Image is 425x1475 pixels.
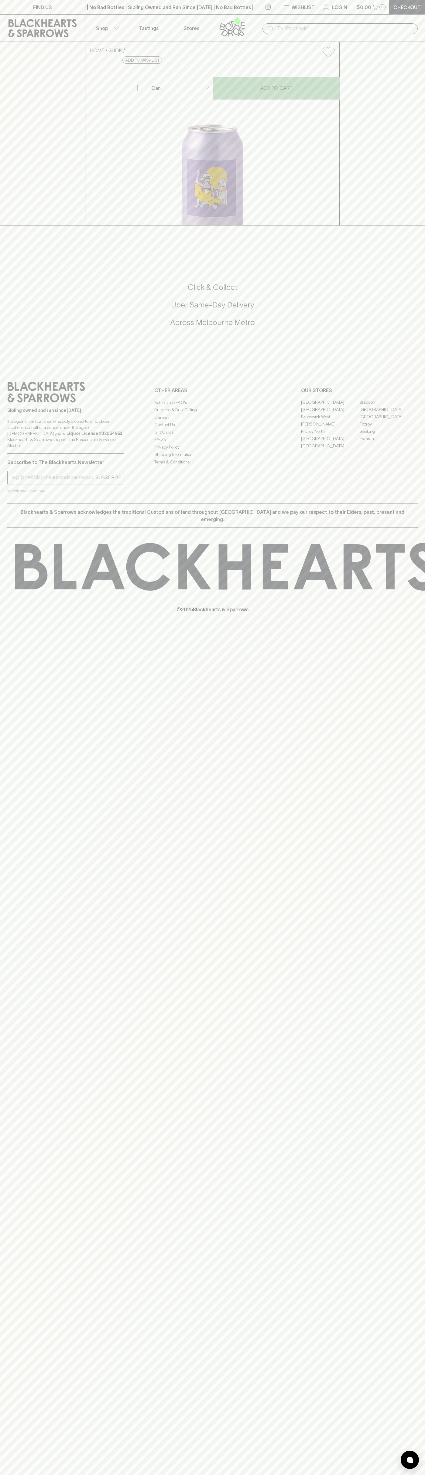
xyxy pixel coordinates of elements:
[96,474,121,481] p: SUBSCRIBE
[213,77,340,100] button: ADD TO CART
[301,399,359,406] a: [GEOGRAPHIC_DATA]
[359,406,418,413] a: [GEOGRAPHIC_DATA]
[7,418,124,449] p: It is against the law to sell or supply alcohol to, or to obtain alcohol on behalf of a person un...
[128,15,170,42] a: Tastings
[154,399,271,406] a: Bottle Drop FAQ's
[292,4,315,11] p: Wishlist
[96,25,108,32] p: Shop
[301,387,418,394] p: OUR STORES
[277,24,413,33] input: Try "Pinot noir"
[109,48,122,53] a: SHOP
[7,317,418,327] h5: Across Melbourne Metro
[301,428,359,435] a: Fitzroy North
[301,413,359,421] a: Brunswick West
[154,429,271,436] a: Gift Cards
[154,451,271,458] a: Shipping Information
[301,442,359,450] a: [GEOGRAPHIC_DATA]
[7,488,124,494] p: We will never spam you
[85,15,128,42] button: Shop
[381,5,384,9] p: 0
[332,4,347,11] p: Login
[154,421,271,429] a: Contact Us
[7,282,418,292] h5: Click & Collect
[154,436,271,443] a: FAQ's
[154,406,271,414] a: Business & Bulk Gifting
[90,48,104,53] a: HOME
[12,508,413,523] p: Blackhearts & Sparrows acknowledges the traditional Custodians of land throughout [GEOGRAPHIC_DAT...
[139,25,159,32] p: Tastings
[393,4,421,11] p: Checkout
[407,1457,413,1463] img: bubble-icon
[12,473,93,482] input: e.g. jane@blackheartsandsparrows.com.au
[320,44,337,60] button: Add to wishlist
[151,84,161,92] p: Can
[357,4,371,11] p: $0.00
[301,435,359,442] a: [GEOGRAPHIC_DATA]
[7,407,124,413] p: Sibling owned and run since [DATE]
[67,431,122,436] strong: Liquor License #32064953
[154,443,271,451] a: Privacy Policy
[7,300,418,310] h5: Uber Same-Day Delivery
[260,84,293,92] p: ADD TO CART
[359,421,418,428] a: Fitzroy
[149,82,212,94] div: Can
[7,258,418,360] div: Call to action block
[359,413,418,421] a: [GEOGRAPHIC_DATA]
[301,406,359,413] a: [GEOGRAPHIC_DATA]
[7,459,124,466] p: Subscribe to The Blackhearts Newsletter
[359,399,418,406] a: Braddon
[93,471,124,484] button: SUBSCRIBE
[301,421,359,428] a: [PERSON_NAME]
[154,414,271,421] a: Careers
[359,428,418,435] a: Geelong
[122,56,162,64] button: Add to wishlist
[33,4,52,11] p: FIND US
[154,387,271,394] p: OTHER AREAS
[170,15,213,42] a: Stores
[183,25,199,32] p: Stores
[85,62,339,225] img: 32305.png
[154,458,271,466] a: Terms & Conditions
[359,435,418,442] a: Prahran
